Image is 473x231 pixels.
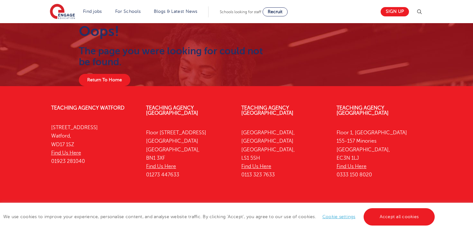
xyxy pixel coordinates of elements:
[337,129,422,179] p: Floor 1, [GEOGRAPHIC_DATA] 155-157 Minories [GEOGRAPHIC_DATA], EC3N 1LJ 0333 150 8020
[79,46,264,67] h2: The page you were looking for could not be found.
[364,208,435,226] a: Accept all cookies
[50,4,75,20] img: Engage Education
[115,9,141,14] a: For Schools
[381,7,409,16] a: Sign up
[3,214,436,219] span: We use cookies to improve your experience, personalise content, and analyse website traffic. By c...
[146,105,198,116] a: Teaching Agency [GEOGRAPHIC_DATA]
[241,105,293,116] a: Teaching Agency [GEOGRAPHIC_DATA]
[337,105,389,116] a: Teaching Agency [GEOGRAPHIC_DATA]
[263,7,288,16] a: Recruit
[79,74,130,86] a: Return To Home
[268,9,283,14] span: Recruit
[51,105,125,111] a: Teaching Agency Watford
[322,214,356,219] a: Cookie settings
[51,150,81,156] a: Find Us Here
[146,129,232,179] p: Floor [STREET_ADDRESS] [GEOGRAPHIC_DATA] [GEOGRAPHIC_DATA], BN1 3XF 01273 447633
[220,10,261,14] span: Schools looking for staff
[241,164,271,169] a: Find Us Here
[241,129,327,179] p: [GEOGRAPHIC_DATA], [GEOGRAPHIC_DATA] [GEOGRAPHIC_DATA], LS1 5SH 0113 323 7633
[79,23,264,39] h1: Oops!
[51,123,137,165] p: [STREET_ADDRESS] Watford, WD17 1SZ 01923 281040
[154,9,198,14] a: Blogs & Latest News
[146,164,176,169] a: Find Us Here
[83,9,102,14] a: Find jobs
[337,164,366,169] a: Find Us Here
